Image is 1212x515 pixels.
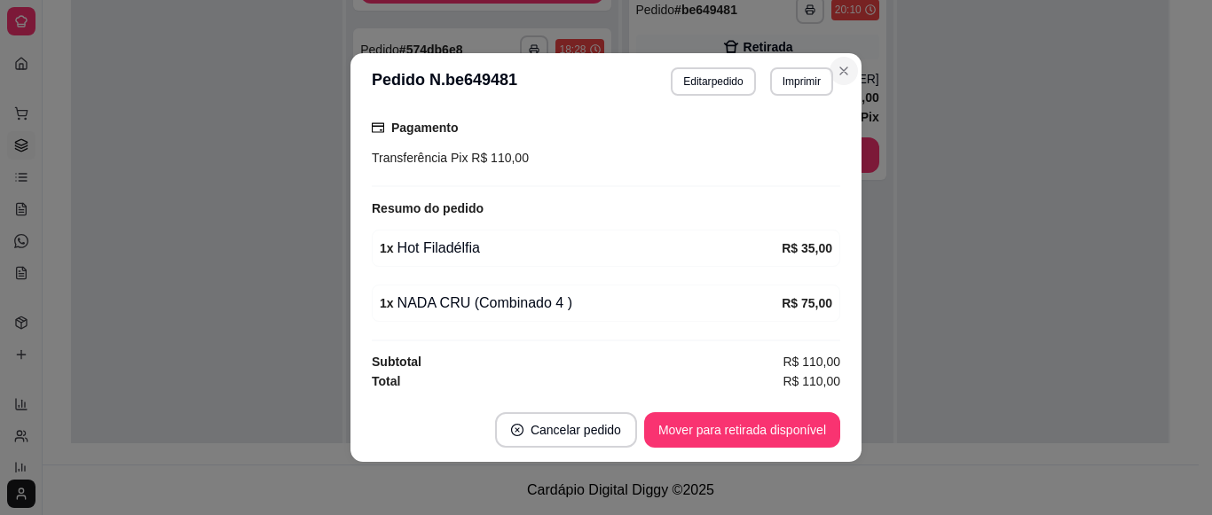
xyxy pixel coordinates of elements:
[372,374,400,388] strong: Total
[644,412,840,448] button: Mover para retirada disponível
[380,241,394,255] strong: 1 x
[372,151,468,165] span: Transferência Pix
[782,241,832,255] strong: R$ 35,00
[495,412,637,448] button: close-circleCancelar pedido
[783,352,840,371] span: R$ 110,00
[830,57,858,85] button: Close
[372,67,517,96] h3: Pedido N. be649481
[783,371,840,391] span: R$ 110,00
[468,151,529,165] span: R$ 110,00
[511,424,523,436] span: close-circle
[372,355,421,369] strong: Subtotal
[372,201,484,215] strong: Resumo do pedido
[380,238,782,259] div: Hot Filadélfia
[380,293,782,314] div: NADA CRU (Combinado 4 )
[380,296,394,310] strong: 1 x
[782,296,832,310] strong: R$ 75,00
[770,67,833,96] button: Imprimir
[391,121,458,135] strong: Pagamento
[372,121,384,134] span: credit-card
[671,67,755,96] button: Editarpedido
